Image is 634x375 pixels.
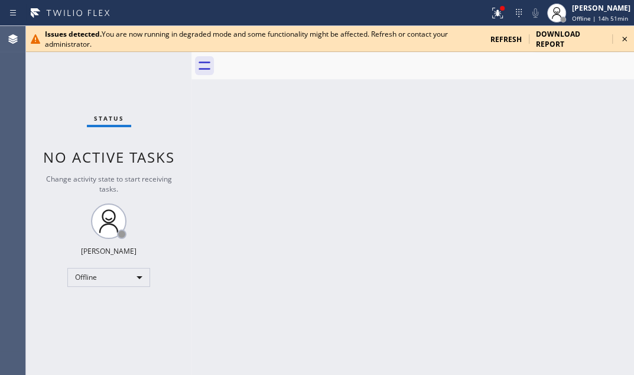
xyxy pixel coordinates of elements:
[46,174,172,194] span: Change activity state to start receiving tasks.
[43,147,175,167] span: No active tasks
[45,29,102,39] b: Issues detected.
[527,5,544,21] button: Mute
[572,3,630,13] div: [PERSON_NAME]
[490,34,522,44] span: refresh
[536,29,606,49] span: download report
[572,14,628,22] span: Offline | 14h 51min
[81,246,136,256] div: [PERSON_NAME]
[67,268,150,287] div: Offline
[94,114,124,122] span: Status
[45,29,481,49] div: You are now running in degraded mode and some functionality might be affected. Refresh or contact...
